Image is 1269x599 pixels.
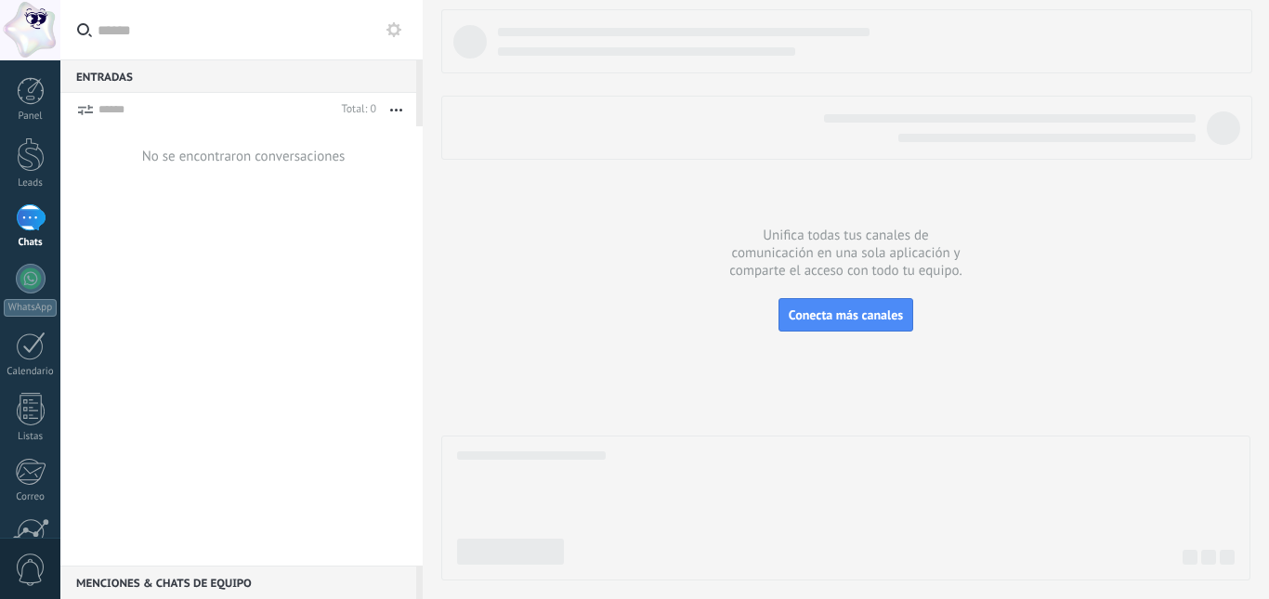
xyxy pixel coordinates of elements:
div: Leads [4,177,58,189]
div: Correo [4,491,58,503]
div: Listas [4,431,58,443]
div: Entradas [60,59,416,93]
div: No se encontraron conversaciones [142,148,346,165]
div: WhatsApp [4,299,57,317]
div: Calendario [4,366,58,378]
div: Chats [4,237,58,249]
div: Menciones & Chats de equipo [60,566,416,599]
div: Panel [4,111,58,123]
button: Conecta más canales [778,298,913,332]
span: Conecta más canales [789,306,903,323]
div: Total: 0 [334,100,376,119]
